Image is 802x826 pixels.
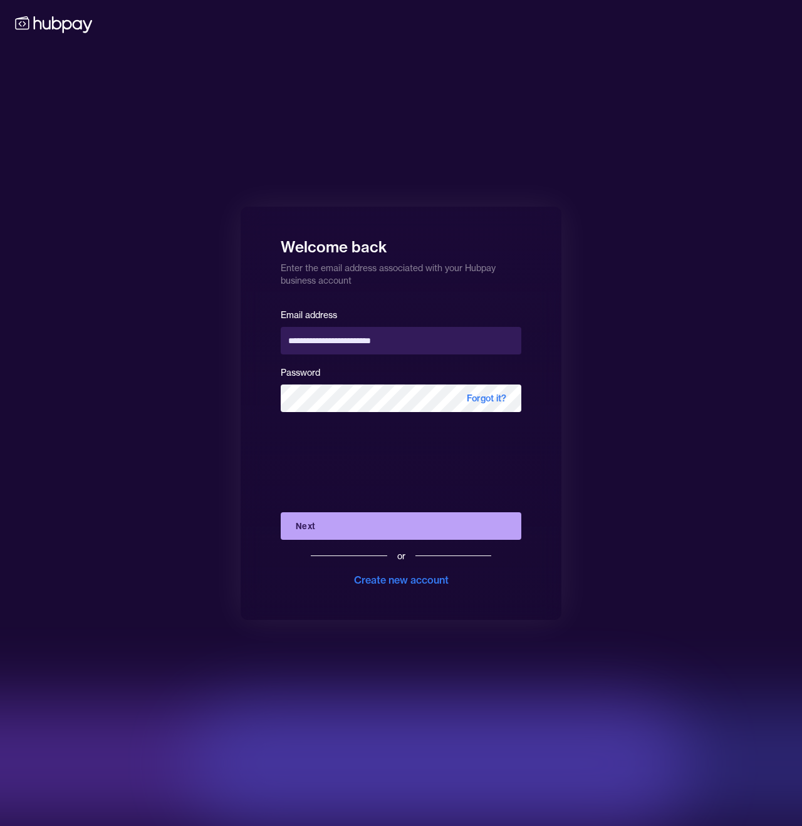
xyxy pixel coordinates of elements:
[281,257,521,287] p: Enter the email address associated with your Hubpay business account
[354,572,449,587] div: Create new account
[397,550,405,562] div: or
[281,229,521,257] h1: Welcome back
[452,385,521,412] span: Forgot it?
[281,512,521,540] button: Next
[281,367,320,378] label: Password
[281,309,337,321] label: Email address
